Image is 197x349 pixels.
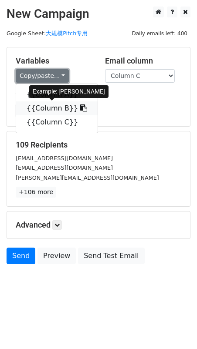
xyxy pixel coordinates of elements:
small: [PERSON_NAME][EMAIL_ADDRESS][DOMAIN_NAME] [16,174,159,181]
a: Preview [37,248,76,264]
a: Send Test Email [78,248,144,264]
h5: Variables [16,56,92,66]
h5: Advanced [16,220,181,230]
h2: New Campaign [7,7,190,21]
div: 聊天小组件 [153,307,197,349]
a: {{Column B}} [16,101,98,115]
span: Daily emails left: 400 [129,29,190,38]
a: +106 more [16,187,56,198]
h5: 109 Recipients [16,140,181,150]
h5: Email column [105,56,181,66]
div: Example: [PERSON_NAME] [29,85,109,98]
iframe: Chat Widget [153,307,197,349]
small: [EMAIL_ADDRESS][DOMAIN_NAME] [16,164,113,171]
small: Google Sheet: [7,30,88,37]
a: Daily emails left: 400 [129,30,190,37]
a: 大规模Pitch专用 [46,30,88,37]
a: {{Column C}} [16,115,98,129]
a: Send [7,248,35,264]
small: [EMAIL_ADDRESS][DOMAIN_NAME] [16,155,113,161]
a: {{Column A}} [16,87,98,101]
a: Copy/paste... [16,69,69,83]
